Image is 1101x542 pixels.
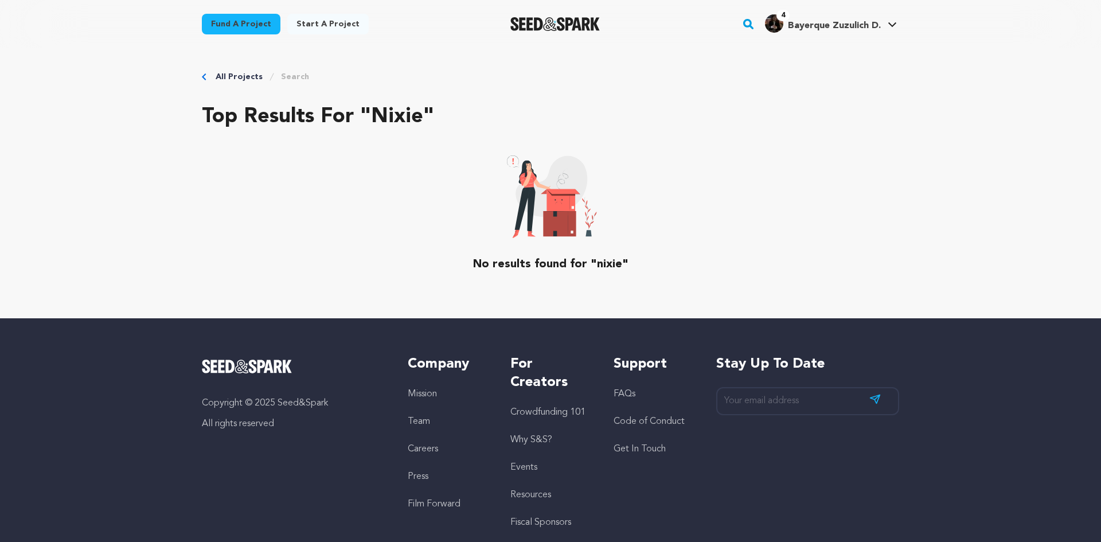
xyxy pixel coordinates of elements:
[216,71,263,83] a: All Projects
[202,417,385,431] p: All rights reserved
[202,396,385,410] p: Copyright © 2025 Seed&Spark
[716,387,899,415] input: Your email address
[202,360,385,373] a: Seed&Spark Homepage
[614,417,685,426] a: Code of Conduct
[510,463,537,472] a: Events
[614,389,635,399] a: FAQs
[763,12,899,33] a: Bayerque Zuzulich D.'s Profile
[408,417,430,426] a: Team
[510,408,585,417] a: Crowdfunding 101
[510,17,600,31] img: Seed&Spark Logo Dark Mode
[202,71,899,83] div: Breadcrumb
[510,518,571,527] a: Fiscal Sponsors
[473,256,628,272] p: No results found for "nixie"
[763,12,899,36] span: Bayerque Zuzulich D.'s Profile
[408,472,428,481] a: Press
[408,500,460,509] a: Film Forward
[202,14,280,34] a: Fund a project
[287,14,369,34] a: Start a project
[408,355,487,373] h5: Company
[510,435,552,444] a: Why S&S?
[510,490,551,500] a: Resources
[776,10,790,21] span: 4
[510,17,600,31] a: Seed&Spark Homepage
[281,71,309,83] a: Search
[765,14,881,33] div: Bayerque Zuzulich D.'s Profile
[504,151,597,238] img: No result icon
[510,355,590,392] h5: For Creators
[614,355,693,373] h5: Support
[202,106,899,128] h2: Top results for "nixie"
[716,355,899,373] h5: Stay up to date
[765,14,783,33] img: 073662d24e8d7ca0.jpg
[202,360,292,373] img: Seed&Spark Logo
[614,444,666,454] a: Get In Touch
[408,444,438,454] a: Careers
[408,389,437,399] a: Mission
[788,21,881,30] span: Bayerque Zuzulich D.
